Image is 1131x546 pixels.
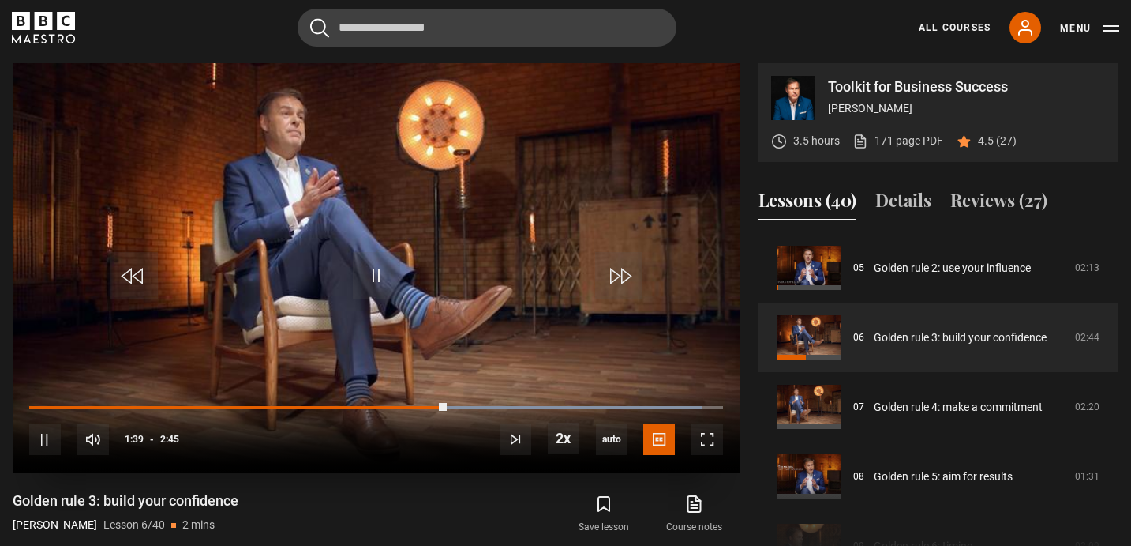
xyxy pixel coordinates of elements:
div: Progress Bar [29,406,723,409]
span: 2:45 [160,425,179,454]
p: 4.5 (27) [978,133,1017,149]
svg: BBC Maestro [12,12,75,43]
p: 3.5 hours [793,133,840,149]
button: Lessons (40) [758,187,856,220]
input: Search [298,9,676,47]
button: Submit the search query [310,18,329,38]
video-js: Video Player [13,63,740,473]
a: Golden rule 2: use your influence [874,260,1031,277]
button: Toggle navigation [1060,21,1119,36]
button: Reviews (27) [950,187,1047,220]
button: Next Lesson [500,424,531,455]
p: Toolkit for Business Success [828,80,1106,94]
span: - [150,434,154,445]
a: 171 page PDF [852,133,943,149]
button: Mute [77,424,109,455]
button: Captions [643,424,675,455]
span: 1:39 [125,425,144,454]
a: Course notes [650,491,740,537]
p: Lesson 6/40 [103,517,165,533]
button: Details [875,187,931,220]
a: Golden rule 3: build your confidence [874,329,1047,346]
p: [PERSON_NAME] [828,100,1106,117]
p: 2 mins [182,517,215,533]
button: Save lesson [559,491,649,537]
p: [PERSON_NAME] [13,517,97,533]
a: Golden rule 5: aim for results [874,469,1013,485]
span: auto [596,424,627,455]
button: Pause [29,424,61,455]
h1: Golden rule 3: build your confidence [13,491,238,510]
a: All Courses [919,21,991,35]
button: Fullscreen [691,424,723,455]
a: Golden rule 4: make a commitment [874,399,1043,416]
button: Playback Rate [548,423,579,454]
